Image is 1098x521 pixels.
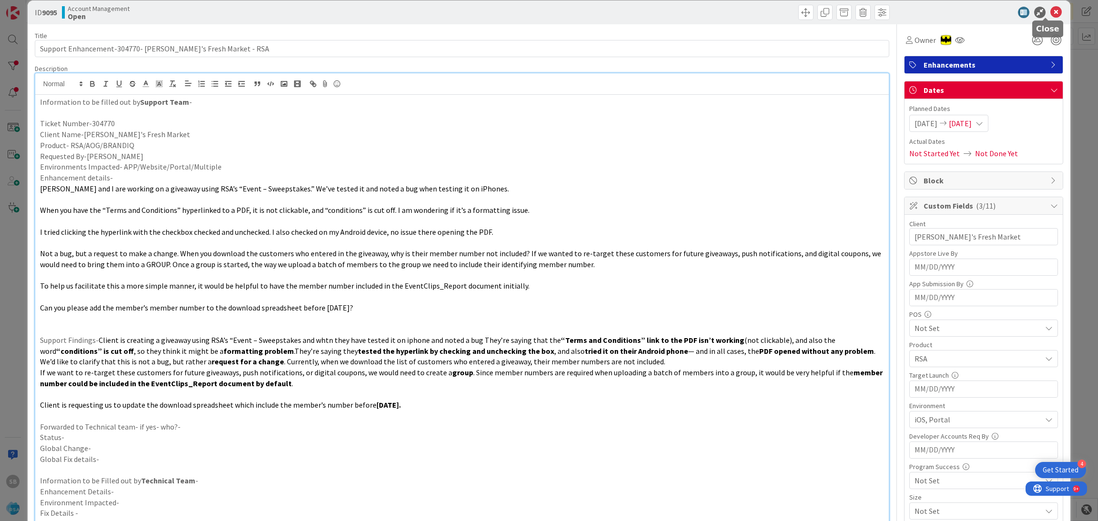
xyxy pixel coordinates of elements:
img: AC [941,35,951,45]
div: Developer Accounts Req By [909,433,1058,440]
span: Support [20,1,43,13]
span: ID [35,7,57,18]
input: MM/DD/YYYY [915,290,1053,306]
span: [DATE] [915,118,937,129]
span: If we want to re-target these customers for future giveaways, push notifications, or digital coup... [40,368,452,377]
input: MM/DD/YYYY [915,442,1053,458]
span: [PERSON_NAME] and I are working on a giveaway using RSA’s “Event – Sweepstakes.” We’ve tested it ... [40,184,509,193]
p: Ticket Number-304770 [40,118,884,129]
span: — and in all cases, the [688,346,759,356]
p: Information to be Filled out by - [40,475,884,486]
span: Planned Dates [909,104,1058,114]
div: 4 [1078,460,1086,468]
p: Requested By-[PERSON_NAME] [40,151,884,162]
p: Fix Details - [40,508,884,519]
span: Account Management [68,5,130,12]
strong: Technical Team [141,476,195,485]
span: Description [35,64,68,73]
label: Title [35,31,47,40]
span: Not a bug, but a request to make a change. When you download the customers who entered in the giv... [40,249,883,269]
span: Not Set [915,504,1037,518]
span: (not clickable), and also the word [40,335,837,356]
span: I tried clicking the hyperlink with the checkbox checked and unchecked. I also checked on my Andr... [40,227,493,237]
span: . Since member numbers are required when uploading a batch of members into a group, it would be v... [473,368,854,377]
input: MM/DD/YYYY [915,381,1053,397]
strong: Support Team [140,97,189,107]
strong: “conditions” is cut off [56,346,134,356]
span: , and also [554,346,585,356]
p: Global Fix details- [40,454,884,465]
strong: [DATE]. [376,400,401,410]
strong: “Terms and Conditions” link to the PDF isn’t working [561,335,744,345]
div: Get Started [1043,465,1078,475]
strong: formatting problem [224,346,294,356]
span: , so they think it might be a [134,346,224,356]
label: Client [909,220,925,228]
div: App Submission By [909,281,1058,287]
div: Open Get Started checklist, remaining modules: 4 [1035,462,1086,478]
span: . Currently, when we download the list of customers who entered a giveaway, their member numbers ... [284,357,665,366]
b: Open [68,12,130,20]
p: Enhancement details- [40,172,884,183]
p: Forwarded to Technical team- if yes- who?- [40,421,884,432]
span: Owner [915,34,936,46]
p: Status- [40,432,884,443]
strong: request for a change [212,357,284,366]
span: Actual Dates [909,137,1058,147]
span: Not Set [915,475,1041,486]
p: Environments Impacted- APP/Website/Portal/Multiple [40,161,884,172]
div: Program Success [909,463,1058,470]
strong: group [452,368,473,377]
span: Not Started Yet [909,148,960,159]
div: 9+ [48,4,53,11]
span: Can you please add the member’s member number to the download spreadsheet before [DATE]? [40,303,353,312]
p: Product- RSA/AOG/BRANDIQ [40,140,884,151]
div: Product [909,341,1058,348]
p: Enhancement Details- [40,486,884,497]
span: Dates [924,84,1046,96]
span: We’d like to clarify that this is not a bug, but rather a [40,357,212,366]
div: Size [909,494,1058,501]
div: Target Launch [909,372,1058,379]
p: Environment Impacted- [40,497,884,508]
span: . [874,346,875,356]
span: ( 3/11 ) [976,201,996,210]
b: 9095 [42,8,57,17]
span: .They’re saying they [294,346,358,356]
p: Client Name-[PERSON_NAME]'s Fresh Market [40,129,884,140]
input: MM/DD/YYYY [915,259,1053,275]
div: Appstore Live By [909,250,1058,257]
span: [DATE] [949,118,972,129]
span: When you have the “Terms and Conditions” hyperlinked to a PDF, it is not clickable, and “conditio... [40,205,529,215]
span: To help us facilitate this a more simple manner, it would be helpful to have the member number in... [40,281,529,291]
div: Environment [909,402,1058,409]
p: Information to be filled out by - [40,97,884,108]
p: Support Findings- [40,335,884,356]
span: . [292,379,293,388]
span: RSA [915,353,1041,364]
span: Not Set [915,322,1041,334]
span: Client is creating a giveaway using RSA’s “Event – Sweepstakes and whtn they have tested it on ip... [99,335,561,345]
span: Block [924,175,1046,186]
div: POS [909,311,1058,318]
strong: tried it on their Android phone [585,346,688,356]
strong: PDF opened without any problem [759,346,874,356]
p: Global Change- [40,443,884,454]
span: iOS, Portal [915,414,1041,425]
span: Client is requesting us to update the download spreadsheet which include the member’s number before [40,400,376,410]
span: Custom Fields [924,200,1046,211]
strong: tested the hyperlink by checking and unchecking the box [358,346,554,356]
input: type card name here... [35,40,890,57]
span: Enhancements [924,59,1046,70]
h5: Close [1036,24,1059,33]
span: Not Done Yet [975,148,1018,159]
strong: member number could be included in the EventClips_Report document by default [40,368,884,388]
